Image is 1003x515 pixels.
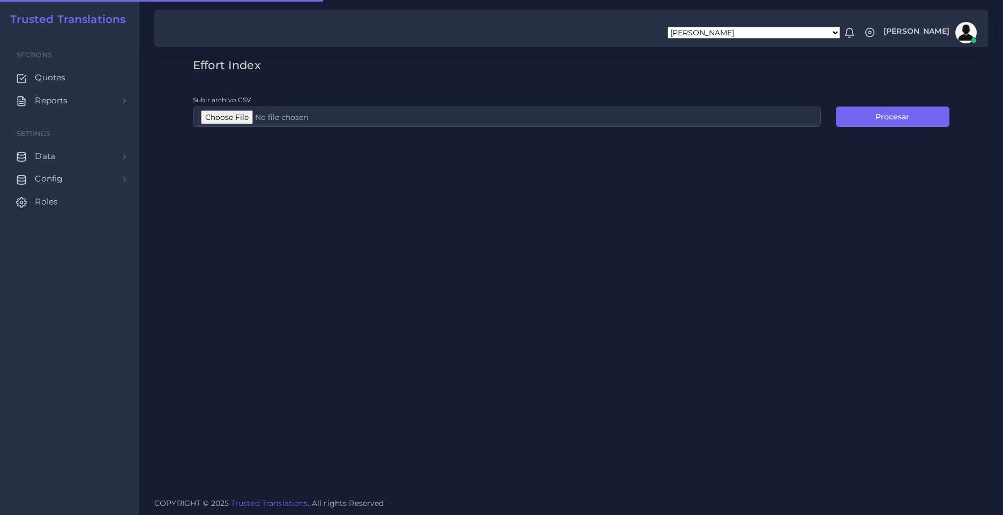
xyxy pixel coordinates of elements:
[17,130,50,138] span: Settings
[35,150,55,162] span: Data
[154,498,384,509] span: COPYRIGHT © 2025
[35,95,68,107] span: Reports
[955,22,977,43] img: avatar
[878,22,980,43] a: [PERSON_NAME]avatar
[8,168,131,190] a: Config
[8,66,131,89] a: Quotes
[308,498,384,509] span: , All rights Reserved
[17,51,52,59] span: Sections
[884,27,949,35] span: [PERSON_NAME]
[8,191,131,213] a: Roles
[35,72,65,84] span: Quotes
[193,58,949,72] h3: Effort Index
[35,173,63,185] span: Config
[8,89,131,112] a: Reports
[8,145,131,168] a: Data
[836,107,949,127] button: Procesar
[35,196,58,208] span: Roles
[231,498,308,508] a: Trusted Translations
[193,95,251,104] label: Subir archivo CSV
[3,13,126,26] a: Trusted Translations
